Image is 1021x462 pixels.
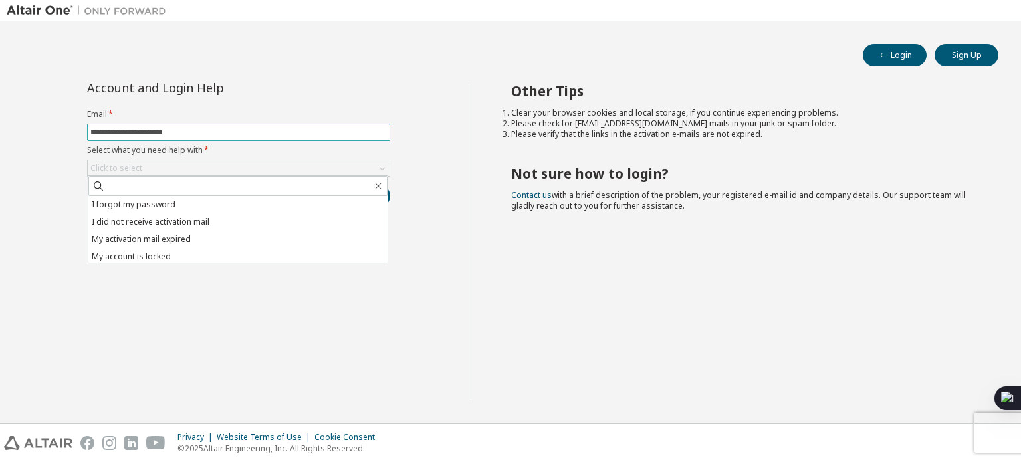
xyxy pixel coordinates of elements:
li: Please check for [EMAIL_ADDRESS][DOMAIN_NAME] mails in your junk or spam folder. [511,118,975,129]
div: Website Terms of Use [217,432,314,443]
div: Privacy [177,432,217,443]
li: Please verify that the links in the activation e-mails are not expired. [511,129,975,140]
div: Click to select [90,163,142,173]
h2: Not sure how to login? [511,165,975,182]
li: Clear your browser cookies and local storage, if you continue experiencing problems. [511,108,975,118]
img: facebook.svg [80,436,94,450]
img: youtube.svg [146,436,166,450]
div: Click to select [88,160,390,176]
label: Select what you need help with [87,145,390,156]
h2: Other Tips [511,82,975,100]
a: Contact us [511,189,552,201]
div: Cookie Consent [314,432,383,443]
button: Login [863,44,927,66]
span: with a brief description of the problem, your registered e-mail id and company details. Our suppo... [511,189,966,211]
img: instagram.svg [102,436,116,450]
img: altair_logo.svg [4,436,72,450]
div: Account and Login Help [87,82,330,93]
li: I forgot my password [88,196,388,213]
img: linkedin.svg [124,436,138,450]
button: Sign Up [935,44,998,66]
label: Email [87,109,390,120]
p: © 2025 Altair Engineering, Inc. All Rights Reserved. [177,443,383,454]
img: Altair One [7,4,173,17]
